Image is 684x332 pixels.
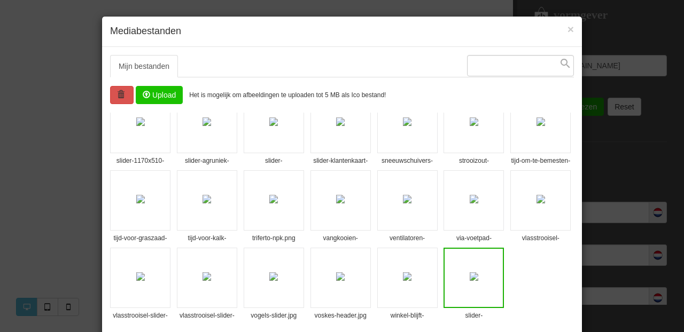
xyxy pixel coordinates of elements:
[189,91,386,98] small: Het is mogelijk om afbeeldingen te uploaden tot 5 MB als Ico bestand!
[177,234,237,244] span: tijd-voor-kalk-slider.jpg
[244,156,304,167] span: slider-decemberfolder-2023.jpg
[136,195,145,203] img: shopconnector.aspx
[311,234,370,244] span: vangkooien-header.jpg
[403,272,411,281] img: shopconnector.aspx
[336,272,345,281] img: shopconnector.aspx
[311,156,370,167] span: slider-klantenkaart-1170x510.jpg
[378,156,437,167] span: sneeuwschuivers-header-1170x510.jpg
[177,311,237,322] span: vlasstrooisel-slider-linostar-nieuw-190.jpg
[177,156,237,167] span: slider-agruniek-voeders.jpg
[203,272,211,281] img: shopconnector.aspx
[111,234,170,244] span: tijd-voor-graszaad-hand-slider.jpg
[378,311,437,322] span: winkel-blijft-geopend-slider-header.jpg
[269,117,278,126] img: shopconnector.aspx
[511,234,570,244] span: vlasstrooisel-header-119.jpg
[136,272,145,281] img: shopconnector.aspx
[111,311,170,322] span: vlasstrooisel-slider-linostar-nieuw-170.jpg
[110,25,574,38] h4: Mediabestanden
[470,117,478,126] img: shopconnector.aspx
[537,117,545,126] img: shopconnector.aspx
[311,311,370,322] span: voskes-header.jpg
[470,272,478,281] img: shopconnector.aspx
[244,311,304,322] span: vogels-slider.jpg
[470,195,478,203] img: shopconnector.aspx
[403,117,411,126] img: shopconnector.aspx
[511,156,570,167] span: tijd-om-te-bemesten-slider.jpg
[445,311,503,322] span: slider-winterwortelen.jpg
[203,195,211,203] img: shopconnector.aspx
[444,234,503,244] span: via-voetpad-bereikbaar-slider-header.jpg
[336,117,345,126] img: shopconnector.aspx
[110,55,178,77] a: Mijn bestanden
[244,234,304,244] span: triferto-npk.png
[269,272,278,281] img: shopconnector.aspx
[111,156,170,167] span: slider-1170x510-primula.jpg
[136,86,183,104] span: Upload
[444,156,503,167] span: strooizout-header.jpg
[269,195,278,203] img: shopconnector.aspx
[568,23,574,35] button: Close
[136,117,145,126] img: shopconnector.aspx
[203,117,211,126] img: shopconnector.aspx
[403,195,411,203] img: shopconnector.aspx
[378,234,437,244] span: ventilatoren-slider.jpg
[336,195,345,203] img: shopconnector.aspx
[537,195,545,203] img: shopconnector.aspx
[568,23,574,35] span: ×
